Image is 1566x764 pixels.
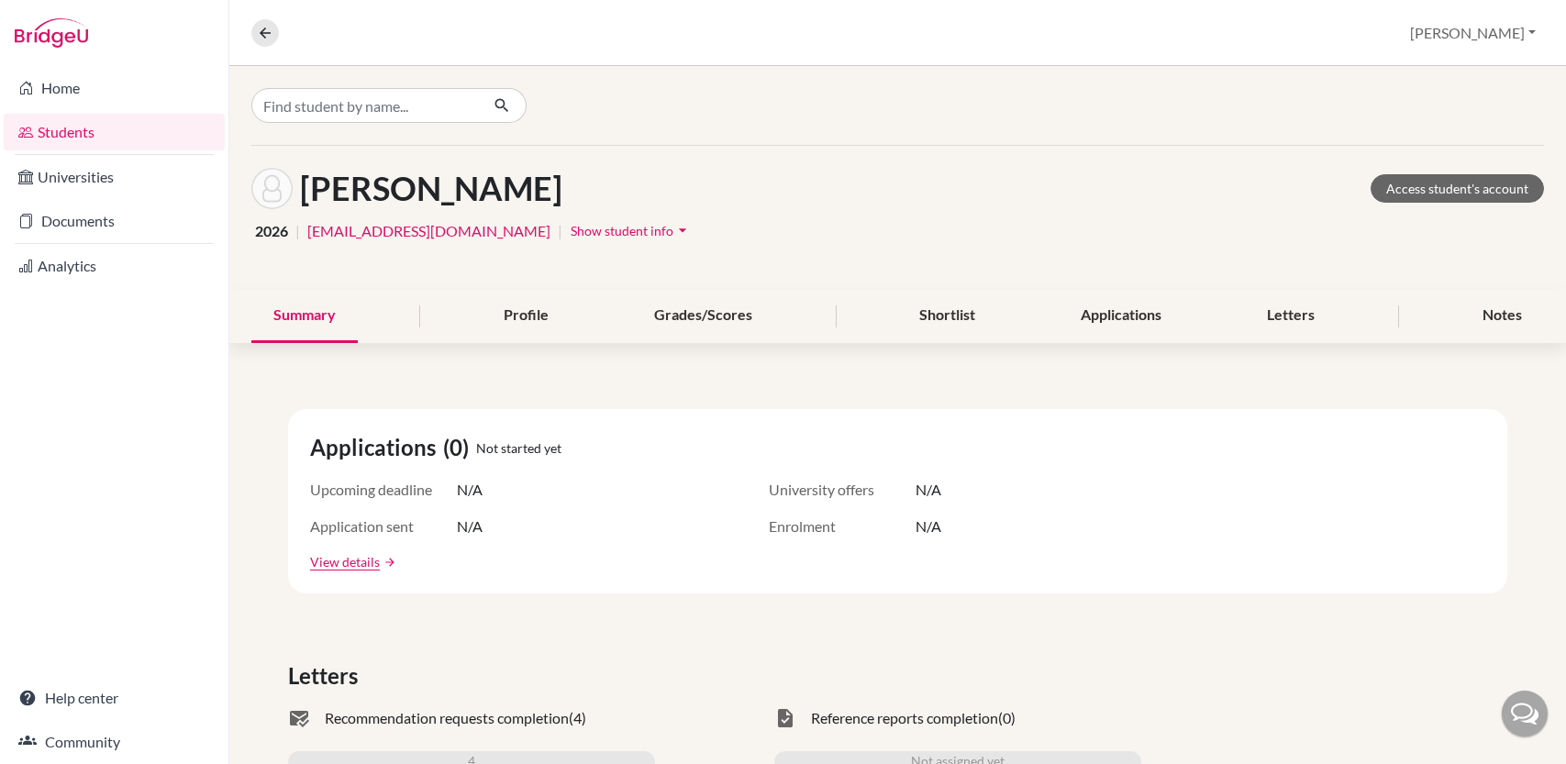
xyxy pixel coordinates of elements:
span: 2026 [255,220,288,242]
a: Home [4,70,225,106]
span: Applications [310,431,443,464]
a: arrow_forward [380,556,396,569]
input: Find student by name... [251,88,479,123]
a: Analytics [4,248,225,284]
span: | [558,220,562,242]
span: Show student info [571,223,673,238]
span: Letters [288,659,365,692]
a: Help center [4,680,225,716]
img: Sharanya Goel's avatar [251,168,293,209]
div: Profile [482,289,571,343]
span: Not started yet [476,438,561,458]
div: Applications [1059,289,1183,343]
a: Students [4,114,225,150]
a: Documents [4,203,225,239]
h1: [PERSON_NAME] [300,169,562,208]
button: [PERSON_NAME] [1402,16,1544,50]
a: Universities [4,159,225,195]
span: N/A [916,479,941,501]
a: [EMAIL_ADDRESS][DOMAIN_NAME] [307,220,550,242]
span: (0) [998,707,1016,729]
img: Bridge-U [15,18,88,48]
span: Application sent [310,515,457,537]
div: Notes [1460,289,1544,343]
div: Letters [1245,289,1337,343]
span: Upcoming deadline [310,479,457,501]
a: View details [310,552,380,571]
span: mark_email_read [288,707,310,729]
span: | [295,220,300,242]
button: Show student infoarrow_drop_down [570,216,693,245]
span: Reference reports completion [811,707,998,729]
span: (0) [443,431,476,464]
div: Summary [251,289,358,343]
div: Shortlist [897,289,997,343]
span: Recommendation requests completion [325,707,569,729]
span: (4) [569,707,586,729]
a: Access student's account [1371,174,1544,203]
span: N/A [916,515,941,537]
a: Community [4,724,225,760]
span: University offers [769,479,916,501]
span: Enrolment [769,515,916,537]
span: task [774,707,796,729]
span: N/A [457,515,483,537]
div: Grades/Scores [632,289,774,343]
i: arrow_drop_down [673,221,692,239]
span: N/A [457,479,483,501]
